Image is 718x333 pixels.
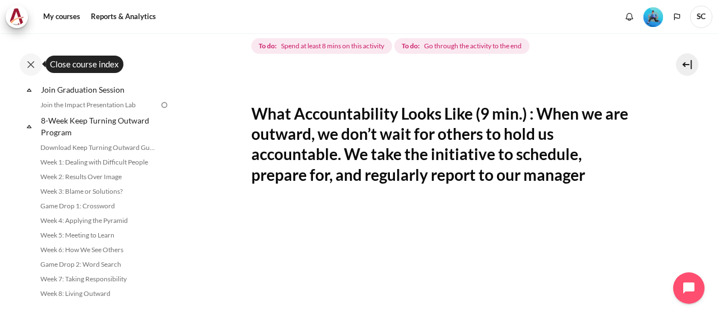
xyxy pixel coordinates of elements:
[37,185,159,198] a: Week 3: Blame or Solutions?
[37,272,159,286] a: Week 7: Taking Responsibility
[37,243,159,257] a: Week 6: How We See Others
[24,121,35,132] span: Collapse
[690,6,712,28] span: SC
[9,8,25,25] img: Architeck
[39,113,159,140] a: 8-Week Keep Turning Outward Program
[643,7,663,27] img: Level #3
[402,41,420,51] strong: To do:
[37,170,159,184] a: Week 2: Results Over Image
[39,82,159,97] a: Join Graduation Session
[37,258,159,271] a: Game Drop 2: Word Search
[639,6,668,27] a: Level #3
[159,100,169,110] img: To do
[37,214,159,227] a: Week 4: Applying the Pyramid
[424,41,522,51] span: Go through the activity to the end
[6,6,34,28] a: Architeck Architeck
[281,41,384,51] span: Spend at least 8 mins on this activity
[643,6,663,27] div: Level #3
[24,84,35,95] span: Collapse
[669,8,685,25] button: Languages
[251,103,638,185] h2: What Accountability Looks Like (9 min.) : When we are outward, we don’t wait for others to hold u...
[259,41,277,51] strong: To do:
[621,8,638,25] div: Show notification window with no new notifications
[37,199,159,213] a: Game Drop 1: Crossword
[37,229,159,242] a: Week 5: Meeting to Learn
[37,141,159,154] a: Download Keep Turning Outward Guide
[690,6,712,28] a: User menu
[87,6,160,28] a: Reports & Analytics
[37,287,159,300] a: Week 8: Living Outward
[37,98,159,112] a: Join the Impact Presentation Lab
[37,156,159,169] a: Week 1: Dealing with Difficult People
[251,36,532,56] div: Completion requirements for Lesson 7 Videos (17 min.)
[39,6,84,28] a: My courses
